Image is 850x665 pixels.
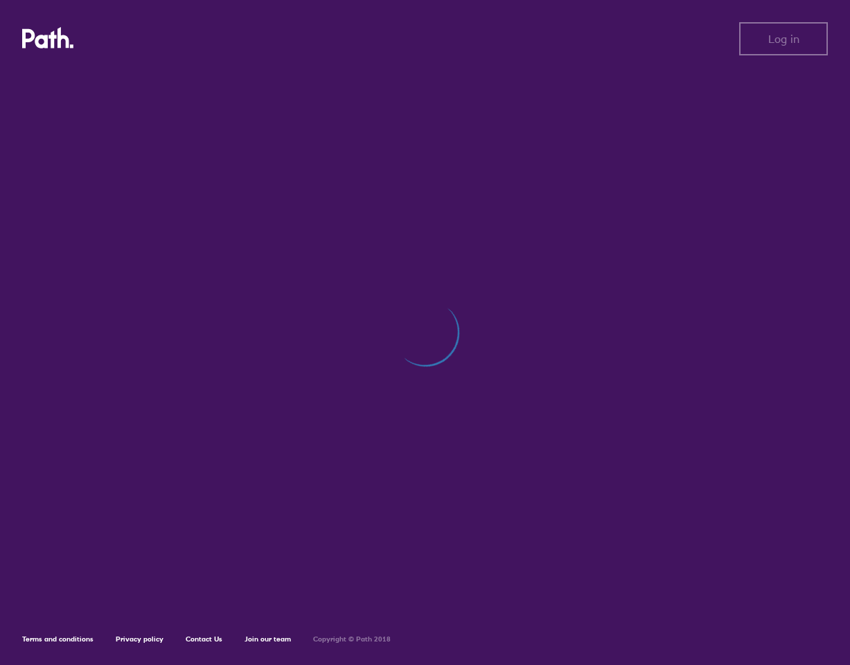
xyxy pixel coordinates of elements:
[116,635,163,644] a: Privacy policy
[186,635,222,644] a: Contact Us
[739,22,828,55] button: Log in
[313,635,391,644] h6: Copyright © Path 2018
[768,33,799,45] span: Log in
[245,635,291,644] a: Join our team
[22,635,94,644] a: Terms and conditions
